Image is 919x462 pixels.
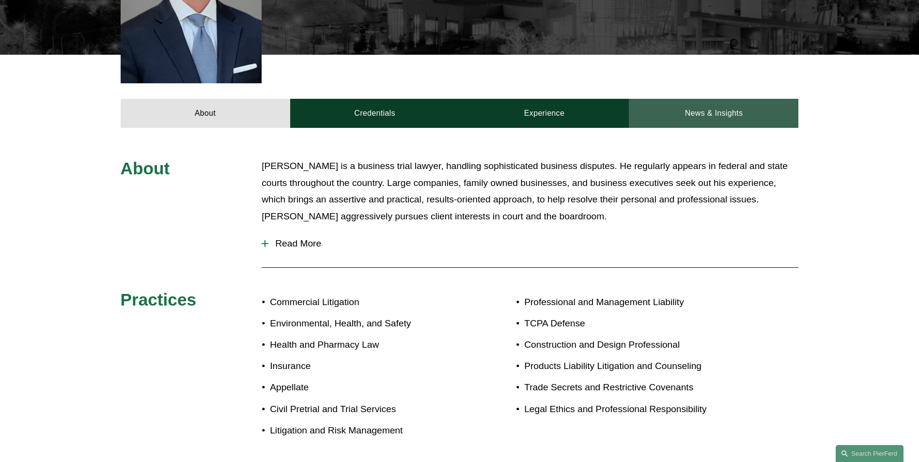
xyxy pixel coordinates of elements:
p: Construction and Design Professional [524,337,742,354]
a: About [121,99,290,128]
p: Civil Pretrial and Trial Services [270,401,459,418]
p: Commercial Litigation [270,294,459,311]
span: Read More [268,238,798,249]
p: Appellate [270,379,459,396]
a: News & Insights [629,99,798,128]
span: About [121,159,170,178]
button: Read More [262,231,798,256]
p: Professional and Management Liability [524,294,742,311]
p: Environmental, Health, and Safety [270,315,459,332]
p: [PERSON_NAME] is a business trial lawyer, handling sophisticated business disputes. He regularly ... [262,158,798,225]
span: Practices [121,290,197,309]
a: Search this site [836,445,903,462]
p: Trade Secrets and Restrictive Covenants [524,379,742,396]
p: TCPA Defense [524,315,742,332]
a: Credentials [290,99,460,128]
a: Experience [460,99,629,128]
p: Insurance [270,358,459,375]
p: Health and Pharmacy Law [270,337,459,354]
p: Products Liability Litigation and Counseling [524,358,742,375]
p: Litigation and Risk Management [270,422,459,439]
p: Legal Ethics and Professional Responsibility [524,401,742,418]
